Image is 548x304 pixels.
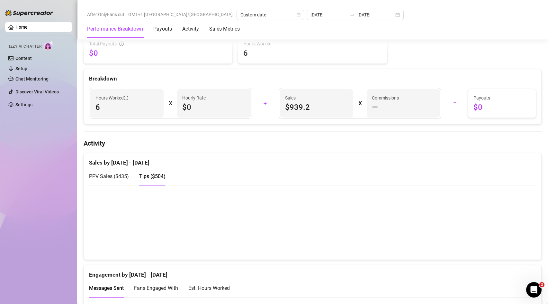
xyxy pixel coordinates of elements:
span: After OnlyFans cut [87,10,124,19]
span: Payouts [473,94,531,101]
span: Izzy AI Chatter [9,43,41,50]
span: $0 [473,102,531,112]
div: Performance Breakdown [87,25,143,33]
a: Settings [15,102,32,107]
span: info-circle [119,42,124,46]
span: swap-right [350,12,355,17]
span: Sales [285,94,348,101]
span: Hours Worked [95,94,128,101]
div: Engagement by [DATE] - [DATE] [89,265,536,279]
a: Chat Monitoring [15,76,49,81]
span: $939.2 [285,102,348,112]
span: PPV Sales ( $435 ) [89,173,129,179]
span: Messages Sent [89,285,124,291]
span: 6 [95,102,158,112]
iframe: Intercom live chat [526,282,542,298]
article: Hourly Rate [182,94,206,101]
span: — [372,102,378,112]
a: Discover Viral Videos [15,89,59,94]
span: Tips ( $504 ) [139,173,166,179]
span: 6 [243,48,382,58]
div: Sales by [DATE] - [DATE] [89,153,536,167]
span: Hours Worked [243,40,382,47]
a: Setup [15,66,27,71]
input: End date [357,11,394,18]
span: calendar [297,13,301,17]
a: Home [15,24,28,30]
div: X [358,98,362,109]
div: Est. Hours Worked [188,284,230,292]
span: Fans Engaged With [134,285,178,291]
span: 2 [539,282,544,287]
div: Breakdown [89,74,536,83]
span: info-circle [124,96,128,100]
a: Content [15,56,32,61]
div: Payouts [153,25,172,33]
span: $0 [182,102,245,112]
span: $0 [89,48,227,58]
div: Activity [182,25,199,33]
div: + [256,98,275,109]
div: Sales Metrics [209,25,240,33]
span: to [350,12,355,17]
img: logo-BBDzfeDw.svg [5,10,53,16]
article: Commissions [372,94,399,101]
span: Total Payouts [89,40,117,47]
div: = [445,98,464,109]
img: AI Chatter [44,41,54,50]
span: GMT+1 [GEOGRAPHIC_DATA]/[GEOGRAPHIC_DATA] [128,10,233,19]
input: Start date [310,11,347,18]
h4: Activity [84,139,542,148]
span: Custom date [240,10,300,20]
div: X [169,98,172,109]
